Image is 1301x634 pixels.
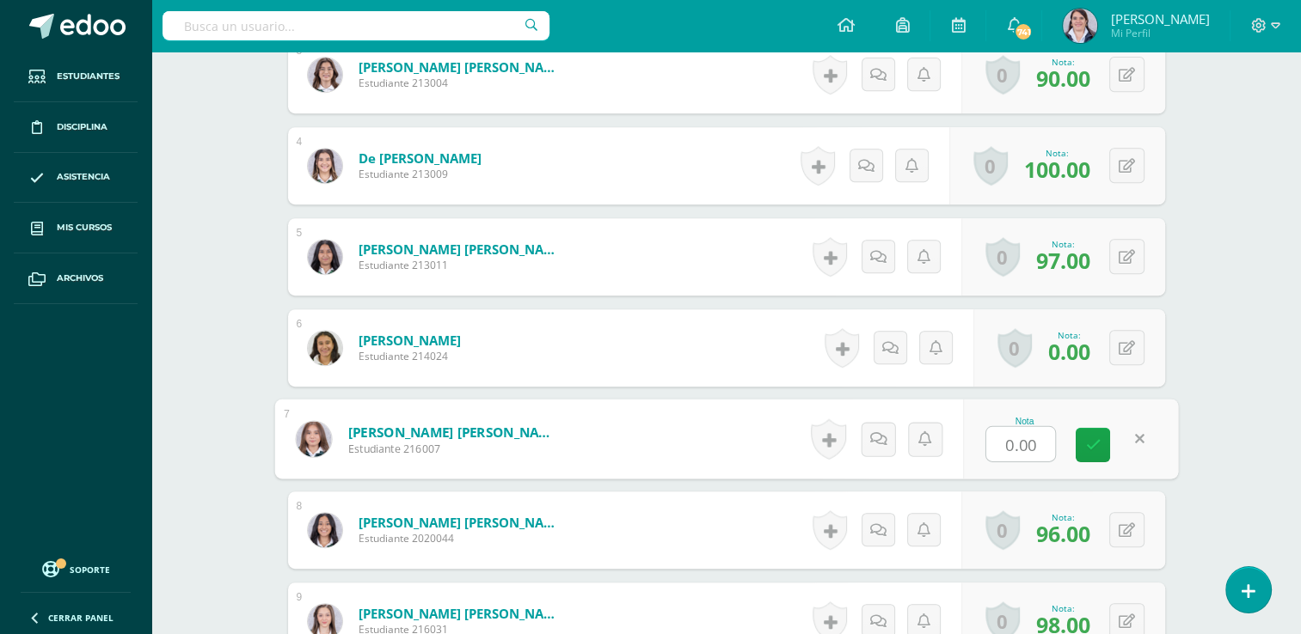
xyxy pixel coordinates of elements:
span: 0.00 [1048,337,1090,366]
span: Estudiante 214024 [359,349,461,363]
img: ce4f15759383523c6362ed3abaa7df91.png [308,240,342,274]
div: Nota: [1024,147,1090,159]
img: 79c226f855e5ec486cef270baea8666f.png [308,513,342,547]
img: fcdda600d1f9d86fa9476b2715ffd3dc.png [1063,9,1097,43]
a: [PERSON_NAME] [PERSON_NAME] [359,605,565,622]
a: Asistencia [14,153,138,204]
div: Nota: [1036,511,1090,523]
span: Estudiante 213011 [359,258,565,272]
span: Cerrar panel [48,612,114,624]
span: [PERSON_NAME] [1110,10,1209,27]
a: [PERSON_NAME] [PERSON_NAME] [359,241,565,258]
input: 0-100.0 [986,427,1055,461]
span: Mi Perfil [1110,26,1209,40]
span: 96.00 [1036,519,1090,548]
a: Estudiantes [14,52,138,102]
a: de [PERSON_NAME] [359,149,482,167]
img: c60824b8cfacba7b1b1594c9ac331b9b.png [308,331,342,365]
span: Disciplina [57,120,107,134]
a: 0 [973,146,1008,186]
span: Estudiante 2020044 [359,531,565,546]
input: Busca un usuario... [163,11,549,40]
a: Soporte [21,557,131,580]
div: Nota [985,416,1064,425]
img: c03a6ccc689e0765e21b4076cea527ac.png [296,421,331,456]
a: 0 [985,55,1020,94]
a: 0 [997,328,1032,368]
span: 741 [1014,22,1033,41]
a: Disciplina [14,102,138,153]
a: [PERSON_NAME] [PERSON_NAME] [359,58,565,76]
a: Archivos [14,253,138,304]
a: 0 [985,237,1020,277]
div: Nota: [1036,56,1090,68]
span: Asistencia [57,170,110,184]
span: Estudiante 213004 [359,76,565,90]
div: Nota: [1036,602,1090,614]
span: Estudiantes [57,70,120,83]
span: Estudiante 216007 [347,441,560,456]
span: 90.00 [1036,64,1090,93]
span: Archivos [57,271,103,285]
span: Mis cursos [57,221,112,235]
a: [PERSON_NAME] [PERSON_NAME] [347,423,560,441]
div: Nota: [1036,238,1090,250]
img: b0ec1a1f2f20d83fce6183ecadb61fc2.png [308,149,342,183]
span: 97.00 [1036,246,1090,275]
span: 100.00 [1024,155,1090,184]
a: Mis cursos [14,203,138,253]
span: Soporte [70,564,110,576]
a: [PERSON_NAME] [359,332,461,349]
a: 0 [985,510,1020,550]
a: [PERSON_NAME] [PERSON_NAME] [359,514,565,531]
img: dccdceae497675274d59cadeff01fa7f.png [308,58,342,92]
span: Estudiante 213009 [359,167,482,181]
div: Nota: [1048,329,1090,341]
